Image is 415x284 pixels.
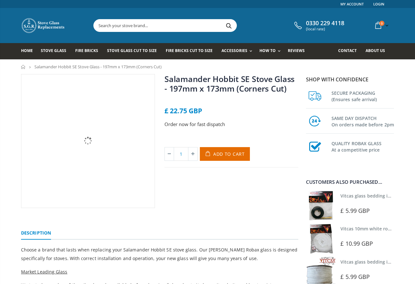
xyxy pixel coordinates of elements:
span: £ 10.99 GBP [340,240,373,247]
span: Fire Bricks [75,48,98,53]
span: About us [366,48,385,53]
a: 0 [373,19,390,32]
span: Market Leading Glass [21,269,67,275]
img: Stove Glass Replacement [21,18,66,34]
a: How To [259,43,284,59]
span: 0 [379,21,384,26]
span: How To [259,48,276,53]
button: Search [222,19,236,32]
span: £ 5.99 GBP [340,207,370,214]
a: About us [366,43,390,59]
span: Home [21,48,33,53]
span: Add to Cart [213,151,245,157]
span: Contact [338,48,357,53]
input: Search your stove brand... [94,19,308,32]
button: Add to Cart [200,147,250,161]
span: (local rate) [306,27,344,31]
img: Vitcas white rope, glue and gloves kit 10mm [306,224,336,253]
span: Fire Bricks Cut To Size [166,48,213,53]
a: Stove Glass [41,43,71,59]
a: Fire Bricks [75,43,103,59]
a: Home [21,43,38,59]
span: £ 5.99 GBP [340,273,370,280]
h3: SAME DAY DISPATCH On orders made before 2pm [331,114,394,128]
span: £ 22.75 GBP [164,106,202,115]
span: Choose a brand that lasts when replacing your Salamander Hobbit SE stove glass. Our [PERSON_NAME]... [21,247,297,261]
a: 0330 229 4118 (local rate) [293,20,344,31]
span: Stove Glass Cut To Size [107,48,157,53]
p: Order now for fast dispatch [164,121,298,128]
a: Salamander Hobbit SE Stove Glass - 197mm x 173mm (Corners Cut) [164,73,295,94]
h3: QUALITY ROBAX GLASS At a competitive price [331,139,394,153]
span: Salamander Hobbit SE Stove Glass - 197mm x 173mm (Corners Cut) [34,64,162,70]
h3: SECURE PACKAGING (Ensures safe arrival) [331,89,394,103]
p: Shop with confidence [306,76,394,83]
span: 0330 229 4118 [306,20,344,27]
a: Stove Glass Cut To Size [107,43,161,59]
img: Vitcas stove glass bedding in tape [306,191,336,220]
span: Stove Glass [41,48,66,53]
a: Home [21,65,26,69]
a: Fire Bricks Cut To Size [166,43,217,59]
div: Customers also purchased... [306,180,394,184]
span: Accessories [222,48,247,53]
a: Contact [338,43,361,59]
a: Reviews [288,43,309,59]
a: Description [21,227,51,240]
span: Reviews [288,48,305,53]
a: Accessories [222,43,255,59]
